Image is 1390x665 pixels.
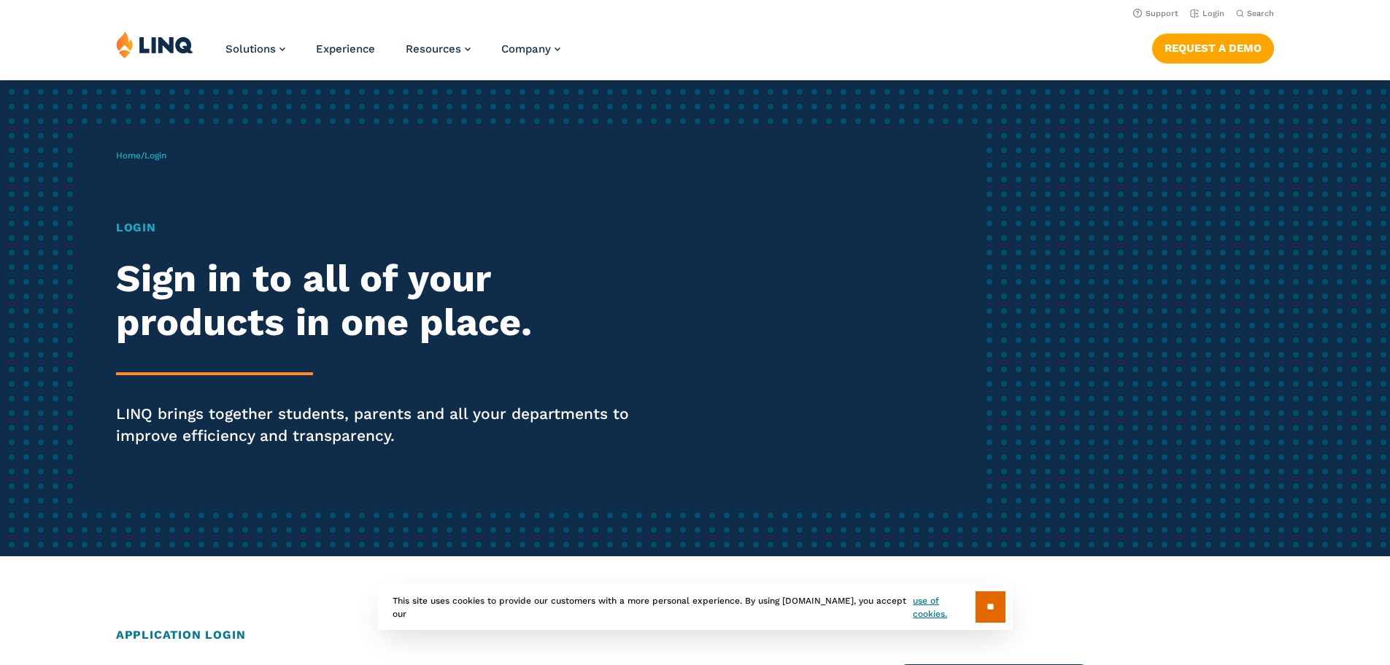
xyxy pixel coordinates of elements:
[501,42,560,55] a: Company
[1236,8,1274,19] button: Open Search Bar
[144,150,166,161] span: Login
[116,150,166,161] span: /
[1152,34,1274,63] a: Request a Demo
[378,584,1013,630] div: This site uses cookies to provide our customers with a more personal experience. By using [DOMAIN...
[1152,31,1274,63] nav: Button Navigation
[116,257,652,345] h2: Sign in to all of your products in one place.
[225,42,276,55] span: Solutions
[1247,9,1274,18] span: Search
[913,594,975,620] a: use of cookies.
[501,42,551,55] span: Company
[116,31,193,58] img: LINQ | K‑12 Software
[225,31,560,79] nav: Primary Navigation
[116,403,652,447] p: LINQ brings together students, parents and all your departments to improve efficiency and transpa...
[406,42,461,55] span: Resources
[1190,9,1224,18] a: Login
[116,219,652,237] h1: Login
[116,150,141,161] a: Home
[225,42,285,55] a: Solutions
[406,42,471,55] a: Resources
[316,42,375,55] a: Experience
[1133,9,1178,18] a: Support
